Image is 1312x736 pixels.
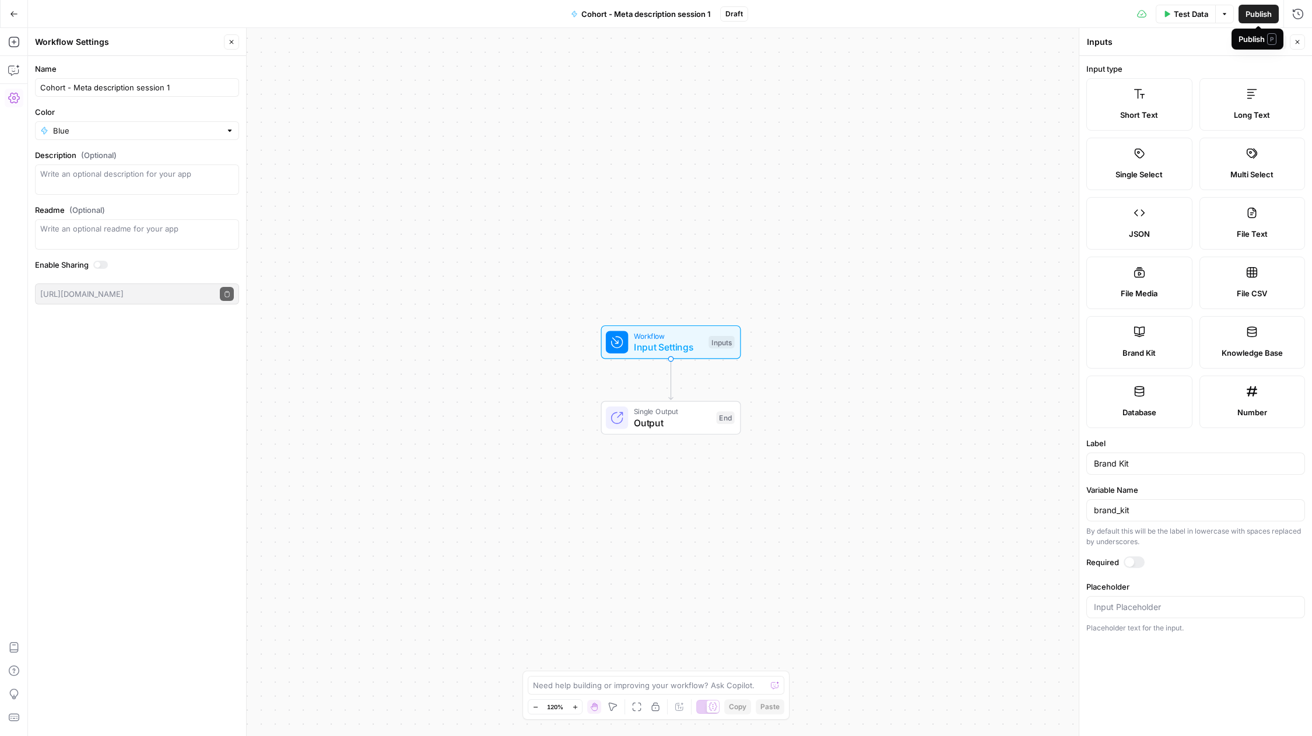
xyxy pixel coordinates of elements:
span: Draft [725,9,743,19]
label: Placeholder [1086,581,1305,593]
div: End [717,412,735,425]
span: Publish [1246,8,1272,20]
label: Enable Sharing [35,259,239,271]
span: Output [634,416,711,430]
span: 120% [547,702,563,712]
label: Color [35,106,239,118]
div: Placeholder text for the input. [1086,623,1305,633]
span: Paste [760,702,780,712]
span: Database [1122,406,1156,418]
div: Inputs [708,336,734,349]
button: Test Data [1156,5,1215,23]
span: Knowledge Base [1222,347,1283,359]
span: File Media [1121,288,1157,299]
div: WorkflowInput SettingsInputs [563,325,780,359]
span: File Text [1237,228,1268,240]
span: (Optional) [69,204,105,216]
button: Publish [1239,5,1279,23]
span: Brand Kit [1122,347,1156,359]
input: brand_kit [1094,504,1297,516]
span: Single Output [634,406,711,417]
textarea: Inputs [1087,36,1113,48]
label: Label [1086,437,1305,449]
label: Required [1086,556,1305,568]
span: Cohort - Meta description session 1 [581,8,711,20]
button: Cohort - Meta description session 1 [564,5,718,23]
span: (Optional) [81,149,117,161]
span: Workflow [634,330,703,341]
span: JSON [1129,228,1150,240]
span: Single Select [1115,169,1163,180]
button: Copy [724,699,751,714]
input: Blue [53,125,221,136]
span: Number [1237,406,1267,418]
span: Long Text [1234,109,1270,121]
label: Input type [1086,63,1305,75]
span: Test Data [1174,8,1208,20]
g: Edge from start to end [669,359,673,400]
button: Paste [756,699,784,714]
div: Workflow Settings [35,36,220,48]
input: Input Label [1094,458,1297,469]
span: Short Text [1120,109,1158,121]
label: Name [35,63,239,75]
span: File CSV [1237,288,1267,299]
span: P [1267,33,1276,45]
div: Single OutputOutputEnd [563,401,780,435]
label: Variable Name [1086,484,1305,496]
div: Publish [1239,33,1276,45]
label: Description [35,149,239,161]
label: Readme [35,204,239,216]
input: Input Placeholder [1094,601,1297,613]
span: Copy [729,702,746,712]
span: Input Settings [634,340,703,354]
span: Multi Select [1230,169,1274,180]
input: Untitled [40,82,234,93]
div: By default this will be the label in lowercase with spaces replaced by underscores. [1086,526,1305,547]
